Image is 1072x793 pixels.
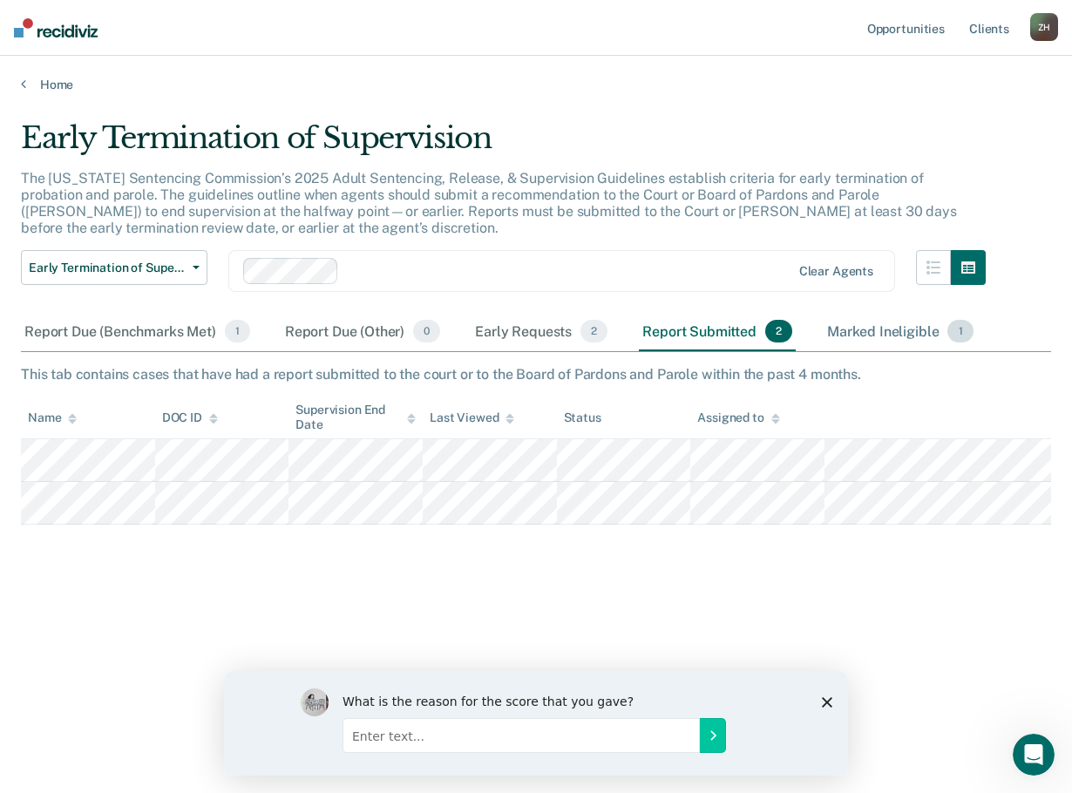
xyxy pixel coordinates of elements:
[21,120,986,170] div: Early Termination of Supervision
[1030,13,1058,41] div: Z H
[282,313,444,351] div: Report Due (Other)0
[413,320,440,342] span: 0
[21,313,254,351] div: Report Due (Benchmarks Met)1
[697,410,779,425] div: Assigned to
[472,313,611,351] div: Early Requests2
[564,410,601,425] div: Status
[639,313,796,351] div: Report Submitted2
[580,320,607,342] span: 2
[21,77,1051,92] a: Home
[765,320,792,342] span: 2
[224,671,848,776] iframe: Survey by Kim from Recidiviz
[162,410,218,425] div: DOC ID
[21,250,207,285] button: Early Termination of Supervision
[295,403,416,432] div: Supervision End Date
[29,261,186,275] span: Early Termination of Supervision
[21,366,1051,383] div: This tab contains cases that have had a report submitted to the court or to the Board of Pardons ...
[21,170,957,237] p: The [US_STATE] Sentencing Commission’s 2025 Adult Sentencing, Release, & Supervision Guidelines e...
[28,410,77,425] div: Name
[799,264,873,279] div: Clear agents
[824,313,977,351] div: Marked Ineligible1
[1013,734,1055,776] iframe: Intercom live chat
[1030,13,1058,41] button: ZH
[14,18,98,37] img: Recidiviz
[225,320,250,342] span: 1
[947,320,973,342] span: 1
[430,410,514,425] div: Last Viewed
